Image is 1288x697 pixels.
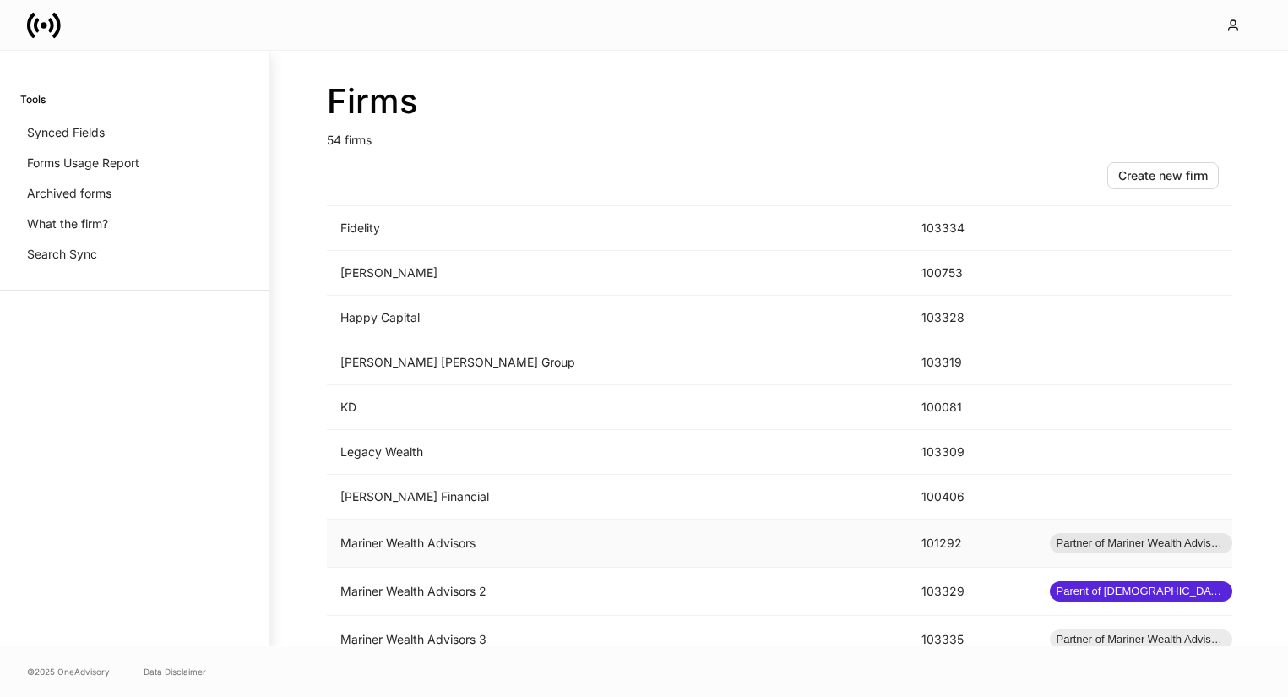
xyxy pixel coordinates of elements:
p: 54 firms [327,122,1232,149]
span: © 2025 OneAdvisory [27,665,110,678]
p: Search Sync [27,246,97,263]
p: Synced Fields [27,124,105,141]
td: Fidelity [327,206,908,251]
td: Mariner Wealth Advisors [327,520,908,568]
a: Data Disclaimer [144,665,206,678]
p: Forms Usage Report [27,155,139,172]
td: 100406 [908,475,1036,520]
h2: Firms [327,81,1232,122]
a: Synced Fields [20,117,249,148]
td: [PERSON_NAME] [PERSON_NAME] Group [327,340,908,385]
td: 101292 [908,520,1036,568]
td: Happy Capital [327,296,908,340]
td: 103334 [908,206,1036,251]
td: 103309 [908,430,1036,475]
a: What the firm? [20,209,249,239]
span: Partner of Mariner Wealth Advisors 2 [1050,631,1232,648]
td: Legacy Wealth [327,430,908,475]
a: Search Sync [20,239,249,270]
p: What the firm? [27,215,108,232]
div: Create new firm [1118,167,1208,184]
a: Archived forms [20,178,249,209]
span: Parent of [DEMOGRAPHIC_DATA] firms [1050,583,1232,600]
td: Mariner Wealth Advisors 2 [327,568,908,616]
span: Partner of Mariner Wealth Advisors 2 [1050,535,1232,552]
td: 100081 [908,385,1036,430]
h6: Tools [20,91,46,107]
td: 103319 [908,340,1036,385]
td: 100753 [908,251,1036,296]
a: Forms Usage Report [20,148,249,178]
p: Archived forms [27,185,111,202]
td: 103328 [908,296,1036,340]
td: 103335 [908,616,1036,664]
td: Mariner Wealth Advisors 3 [327,616,908,664]
td: 103329 [908,568,1036,616]
td: [PERSON_NAME] [327,251,908,296]
td: [PERSON_NAME] Financial [327,475,908,520]
td: KD [327,385,908,430]
button: Create new firm [1107,162,1219,189]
